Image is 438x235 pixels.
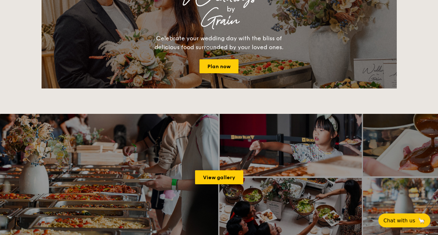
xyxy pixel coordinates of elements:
[97,15,341,26] div: Grain
[383,218,415,224] span: Chat with us
[378,213,430,227] button: Chat with us🦙
[121,3,341,15] div: by
[418,217,425,224] span: 🦙
[195,170,243,184] a: View gallery
[199,59,239,73] a: Plan now
[148,34,291,52] div: Celebrate your wedding day with the bliss of delicious food surrounded by your loved ones.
